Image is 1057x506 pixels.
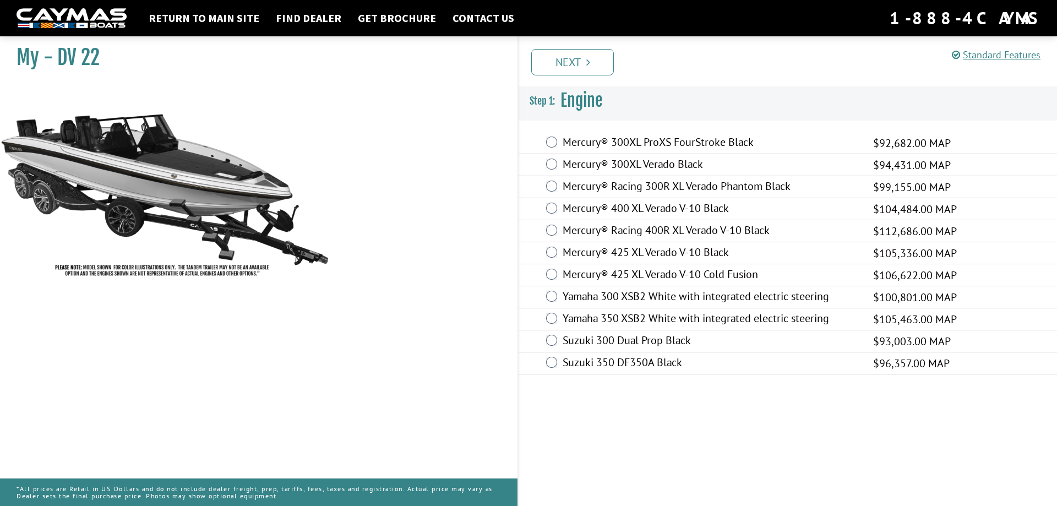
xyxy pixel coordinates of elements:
span: $99,155.00 MAP [873,179,951,195]
label: Mercury® 400 XL Verado V-10 Black [563,202,859,217]
label: Mercury® Racing 400R XL Verado V-10 Black [563,224,859,240]
span: $100,801.00 MAP [873,289,957,306]
span: $93,003.00 MAP [873,333,951,350]
span: $106,622.00 MAP [873,267,957,284]
a: Return to main site [143,11,265,25]
span: $105,463.00 MAP [873,311,957,328]
a: Get Brochure [352,11,442,25]
ul: Pagination [528,47,1057,75]
label: Mercury® 300XL ProXS FourStroke Black [563,135,859,151]
span: $92,682.00 MAP [873,135,951,151]
h1: My - DV 22 [17,45,490,70]
label: Mercury® 300XL Verado Black [563,157,859,173]
label: Yamaha 350 XSB2 White with integrated electric steering [563,312,859,328]
span: $105,336.00 MAP [873,245,957,262]
span: $112,686.00 MAP [873,223,957,240]
label: Suzuki 300 Dual Prop Black [563,334,859,350]
span: $96,357.00 MAP [873,355,950,372]
p: *All prices are Retail in US Dollars and do not include dealer freight, prep, tariffs, fees, taxe... [17,480,501,505]
label: Yamaha 300 XSB2 White with integrated electric steering [563,290,859,306]
div: 1-888-4CAYMAS [890,6,1040,30]
label: Mercury® 425 XL Verado V-10 Cold Fusion [563,268,859,284]
label: Mercury® 425 XL Verado V-10 Black [563,246,859,262]
a: Standard Features [952,48,1040,61]
span: $104,484.00 MAP [873,201,957,217]
a: Next [531,49,614,75]
h3: Engine [519,80,1057,121]
span: $94,431.00 MAP [873,157,951,173]
label: Mercury® Racing 300R XL Verado Phantom Black [563,179,859,195]
a: Contact Us [447,11,520,25]
label: Suzuki 350 DF350A Black [563,356,859,372]
img: white-logo-c9c8dbefe5ff5ceceb0f0178aa75bf4bb51f6bca0971e226c86eb53dfe498488.png [17,8,127,29]
a: Find Dealer [270,11,347,25]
